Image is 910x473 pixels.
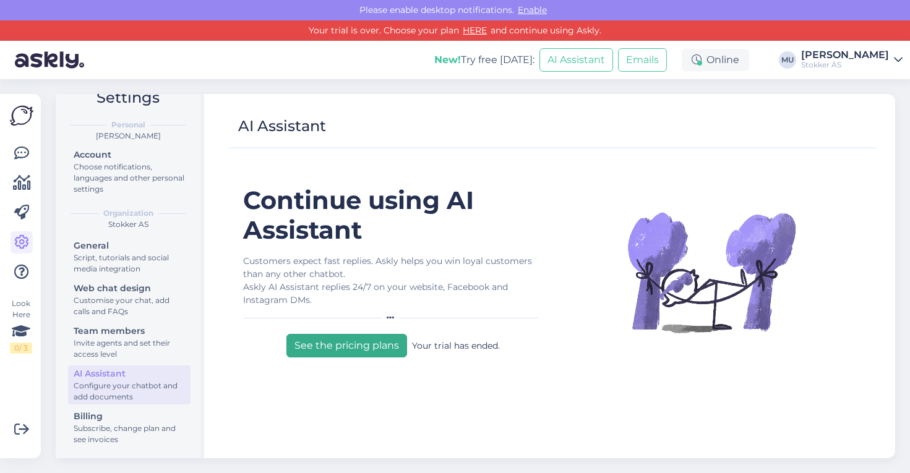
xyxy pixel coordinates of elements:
[74,410,185,423] div: Billing
[539,48,613,72] button: AI Assistant
[238,114,326,138] div: AI Assistant
[514,4,551,15] span: Enable
[74,367,185,380] div: AI Assistant
[682,49,749,71] div: Online
[68,237,191,276] a: GeneralScript, tutorials and social media integration
[434,53,534,67] div: Try free [DATE]:
[74,239,185,252] div: General
[68,365,191,404] a: AI AssistantConfigure your chatbot and add documents
[243,185,543,245] h1: Continue using AI Assistant
[66,86,191,109] h2: Settings
[74,325,185,338] div: Team members
[10,104,33,127] img: Askly Logo
[434,54,461,66] b: New!
[66,130,191,142] div: [PERSON_NAME]
[625,185,798,359] img: Illustration
[459,25,491,36] a: HERE
[68,408,191,447] a: BillingSubscribe, change plan and see invoices
[111,119,145,130] b: Personal
[779,51,796,69] div: MU
[801,60,889,70] div: Stokker AS
[74,380,185,403] div: Configure your chatbot and add documents
[412,334,500,357] div: Your trial has ended.
[618,48,667,72] button: Emails
[74,282,185,295] div: Web chat design
[10,343,32,354] div: 0 / 3
[801,50,903,70] a: [PERSON_NAME]Stokker AS
[74,148,185,161] div: Account
[68,147,191,197] a: AccountChoose notifications, languages and other personal settings
[243,255,543,307] div: Customers expect fast replies. Askly helps you win loyal customers than any other chatbot. Askly ...
[66,219,191,230] div: Stokker AS
[74,295,185,317] div: Customise your chat, add calls and FAQs
[74,338,185,360] div: Invite agents and set their access level
[68,280,191,319] a: Web chat designCustomise your chat, add calls and FAQs
[103,208,153,219] b: Organization
[286,334,407,357] button: See the pricing plans
[74,252,185,275] div: Script, tutorials and social media integration
[74,161,185,195] div: Choose notifications, languages and other personal settings
[74,423,185,445] div: Subscribe, change plan and see invoices
[10,298,32,354] div: Look Here
[68,323,191,362] a: Team membersInvite agents and set their access level
[801,50,889,60] div: [PERSON_NAME]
